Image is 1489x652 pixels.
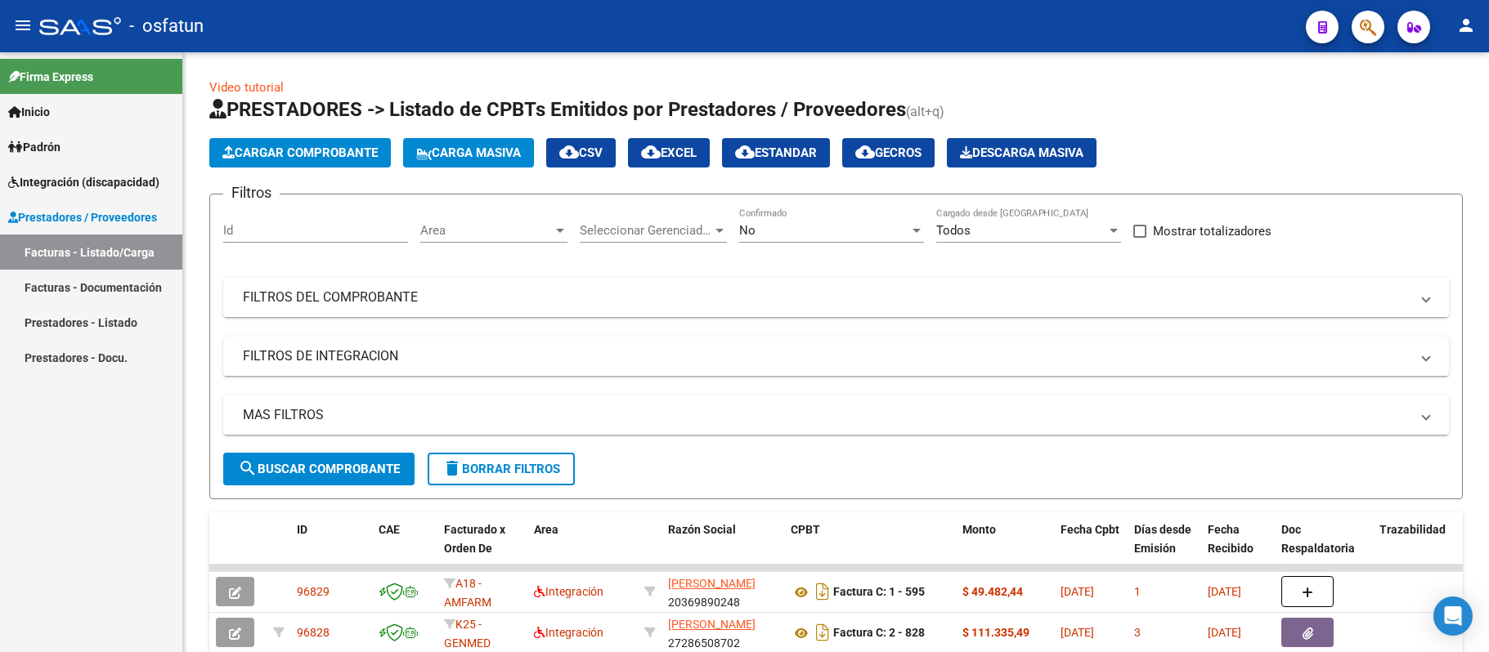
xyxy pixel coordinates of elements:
[297,626,330,639] span: 96828
[962,626,1029,639] strong: $ 111.335,49
[668,615,778,650] div: 27286508702
[1379,523,1446,536] span: Trazabilidad
[1281,523,1355,555] span: Doc Respaldatoria
[442,458,462,478] mat-icon: delete
[442,462,560,476] span: Borrar Filtros
[947,138,1097,167] app-download-masive: Descarga masiva de comprobantes (adjuntos)
[962,523,996,536] span: Monto
[243,406,1410,424] mat-panel-title: MAS FILTROS
[784,512,956,584] datatable-header-cell: CPBT
[428,453,575,485] button: Borrar Filtros
[1275,512,1373,584] datatable-header-cell: Doc Respaldatoria
[641,142,661,162] mat-icon: cloud_download
[420,223,553,238] span: Area
[628,138,710,167] button: EXCEL
[297,523,307,536] span: ID
[812,619,833,645] i: Descargar documento
[662,512,784,584] datatable-header-cell: Razón Social
[209,80,284,95] a: Video tutorial
[8,138,61,156] span: Padrón
[722,138,830,167] button: Estandar
[641,145,697,160] span: EXCEL
[223,181,280,204] h3: Filtros
[1433,596,1473,636] div: Open Intercom Messenger
[833,586,925,599] strong: Factura C: 1 - 595
[1134,585,1141,598] span: 1
[1134,523,1191,555] span: Días desde Emisión
[735,142,755,162] mat-icon: cloud_download
[238,462,400,476] span: Buscar Comprobante
[1208,585,1241,598] span: [DATE]
[1061,626,1094,639] span: [DATE]
[842,138,935,167] button: Gecros
[13,16,33,35] mat-icon: menu
[1061,523,1119,536] span: Fecha Cpbt
[1061,585,1094,598] span: [DATE]
[444,523,505,555] span: Facturado x Orden De
[1201,512,1275,584] datatable-header-cell: Fecha Recibido
[243,288,1410,306] mat-panel-title: FILTROS DEL COMPROBANTE
[416,145,521,160] span: Carga Masiva
[379,523,400,536] span: CAE
[403,138,534,167] button: Carga Masiva
[739,223,756,238] span: No
[238,458,258,478] mat-icon: search
[8,208,157,226] span: Prestadores / Proveedores
[290,512,372,584] datatable-header-cell: ID
[1153,221,1271,241] span: Mostrar totalizadores
[960,145,1083,160] span: Descarga Masiva
[559,145,603,160] span: CSV
[222,145,378,160] span: Cargar Comprobante
[1134,626,1141,639] span: 3
[735,145,817,160] span: Estandar
[534,523,558,536] span: Area
[534,626,603,639] span: Integración
[1456,16,1476,35] mat-icon: person
[444,618,491,650] span: K25 - GENMED
[1208,523,1254,555] span: Fecha Recibido
[209,138,391,167] button: Cargar Comprobante
[668,523,736,536] span: Razón Social
[243,347,1410,365] mat-panel-title: FILTROS DE INTEGRACION
[437,512,527,584] datatable-header-cell: Facturado x Orden De
[223,337,1449,376] mat-expansion-panel-header: FILTROS DE INTEGRACION
[534,585,603,598] span: Integración
[8,68,93,86] span: Firma Express
[962,585,1023,598] strong: $ 49.482,44
[668,574,778,609] div: 20369890248
[855,145,922,160] span: Gecros
[1128,512,1201,584] datatable-header-cell: Días desde Emisión
[855,142,875,162] mat-icon: cloud_download
[1054,512,1128,584] datatable-header-cell: Fecha Cpbt
[8,103,50,121] span: Inicio
[297,585,330,598] span: 96829
[444,577,491,609] span: A18 - AMFARM
[1373,512,1471,584] datatable-header-cell: Trazabilidad
[527,512,638,584] datatable-header-cell: Area
[947,138,1097,167] button: Descarga Masiva
[906,104,944,119] span: (alt+q)
[372,512,437,584] datatable-header-cell: CAE
[129,8,204,44] span: - osfatun
[956,512,1054,584] datatable-header-cell: Monto
[209,98,906,121] span: PRESTADORES -> Listado de CPBTs Emitidos por Prestadores / Proveedores
[668,618,756,631] span: [PERSON_NAME]
[223,278,1449,317] mat-expansion-panel-header: FILTROS DEL COMPROBANTE
[668,577,756,590] span: [PERSON_NAME]
[223,395,1449,435] mat-expansion-panel-header: MAS FILTROS
[791,523,820,536] span: CPBT
[812,578,833,605] i: Descargar documento
[1208,626,1241,639] span: [DATE]
[580,223,712,238] span: Seleccionar Gerenciador
[546,138,616,167] button: CSV
[223,453,415,485] button: Buscar Comprobante
[833,627,925,640] strong: Factura C: 2 - 828
[936,223,971,238] span: Todos
[8,173,159,191] span: Integración (discapacidad)
[559,142,579,162] mat-icon: cloud_download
